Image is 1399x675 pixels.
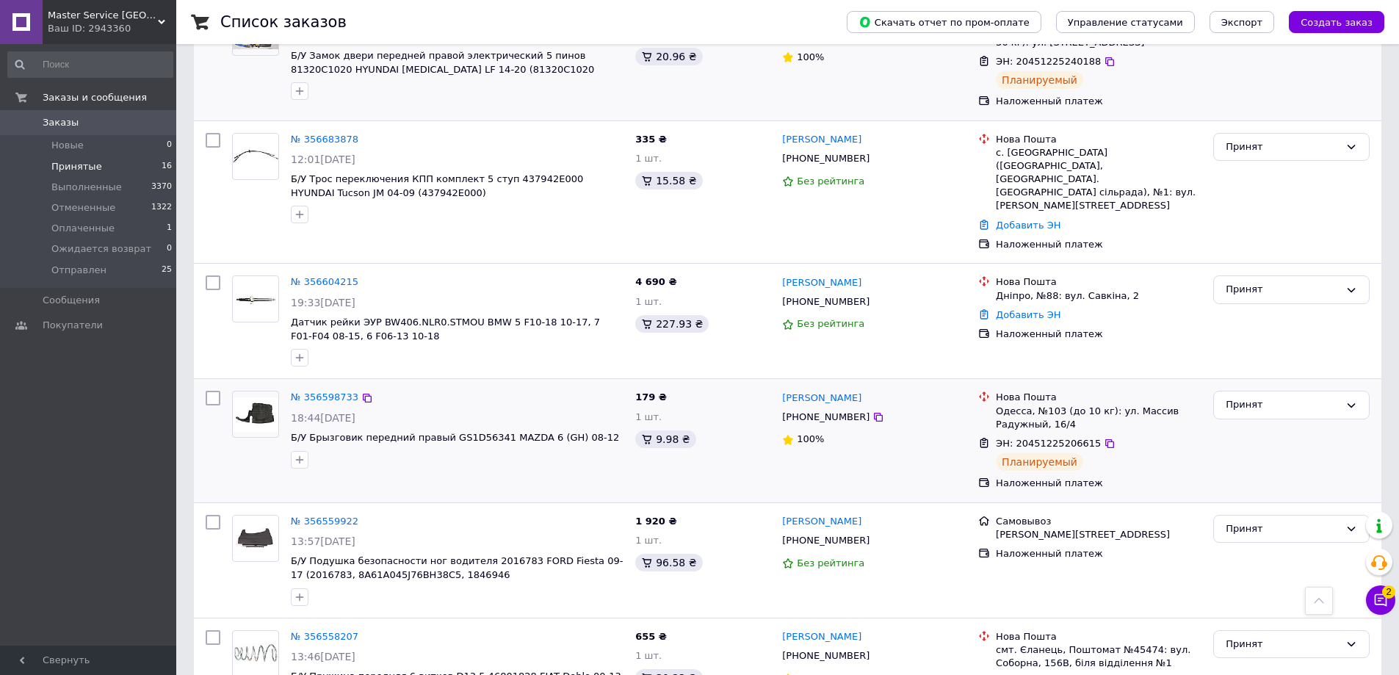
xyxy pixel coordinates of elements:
[167,139,172,152] span: 0
[1382,585,1395,599] span: 2
[291,50,594,75] a: Б/У Замок двери передней правой электрический 5 пинов 81320C1020 HYUNDAI [MEDICAL_DATA] LF 14-20 ...
[51,222,115,235] span: Оплаченные
[996,438,1101,449] span: ЭН: 20451225206615
[1274,16,1384,27] a: Создать заказ
[996,405,1201,431] div: Одесса, №103 (до 10 кг): ул. Массив Радужный, 16/4
[232,133,279,180] a: Фото товару
[232,515,279,562] a: Фото товару
[51,264,106,277] span: Отправлен
[51,201,115,214] span: Отмененные
[996,453,1083,471] div: Планируемый
[996,391,1201,404] div: Нова Пошта
[291,391,358,403] a: № 356598733
[996,95,1201,108] div: Наложенный платеж
[996,477,1201,490] div: Наложенный платеж
[291,276,358,287] a: № 356604215
[51,242,151,256] span: Ожидается возврат
[858,15,1030,29] span: Скачать отчет по пром-оплате
[797,176,864,187] span: Без рейтинга
[635,411,662,422] span: 1 шт.
[232,391,279,438] a: Фото товару
[797,557,864,568] span: Без рейтинга
[635,296,662,307] span: 1 шт.
[151,201,172,214] span: 1322
[779,531,872,550] div: [PHONE_NUMBER]
[996,643,1201,670] div: смт. Єланець, Поштомат №45474: вул. Соборна, 156В, біля відділення №1
[291,631,358,642] a: № 356558207
[996,547,1201,560] div: Наложенный платеж
[996,146,1201,213] div: с. [GEOGRAPHIC_DATA] ([GEOGRAPHIC_DATA], [GEOGRAPHIC_DATA]. [GEOGRAPHIC_DATA] сільрада), №1: вул....
[635,430,695,448] div: 9.98 ₴
[1226,637,1340,652] div: Принят
[847,11,1041,33] button: Скачать отчет по пром-оплате
[291,134,358,145] a: № 356683878
[996,220,1060,231] a: Добавить ЭН
[782,276,861,290] a: [PERSON_NAME]
[48,22,176,35] div: Ваш ID: 2943360
[233,289,278,309] img: Фото товару
[1226,521,1340,537] div: Принят
[291,535,355,547] span: 13:57[DATE]
[782,391,861,405] a: [PERSON_NAME]
[51,181,122,194] span: Выполненные
[233,636,278,671] img: Фото товару
[43,294,100,307] span: Сообщения
[996,133,1201,146] div: Нова Пошта
[635,631,667,642] span: 655 ₴
[43,116,79,129] span: Заказы
[291,297,355,308] span: 19:33[DATE]
[48,9,158,22] span: Master Service Киев
[1226,282,1340,297] div: Принят
[996,328,1201,341] div: Наложенный платеж
[291,516,358,527] a: № 356559922
[1210,11,1274,33] button: Экспорт
[635,391,667,403] span: 179 ₴
[233,149,278,162] img: Фото товару
[291,651,355,663] span: 13:46[DATE]
[162,264,172,277] span: 25
[797,433,824,444] span: 100%
[779,408,872,427] div: [PHONE_NUMBER]
[635,276,676,287] span: 4 690 ₴
[7,51,173,78] input: Поиск
[1056,11,1195,33] button: Управление статусами
[996,528,1201,541] div: [PERSON_NAME][STREET_ADDRESS]
[291,173,583,198] a: Б/У Трос переключения КПП комплект 5 ступ 437942E000 HYUNDAI Tucson JM 04-09 (437942E000)
[782,630,861,644] a: [PERSON_NAME]
[291,432,619,443] a: Б/У Брызговик передний правый GS1D56341 MAZDA 6 (GH) 08-12
[233,397,278,432] img: Фото товару
[220,13,347,31] h1: Список заказов
[996,238,1201,251] div: Наложенный платеж
[996,309,1060,320] a: Добавить ЭН
[635,535,662,546] span: 1 шт.
[779,149,872,168] div: [PHONE_NUMBER]
[1289,11,1384,33] button: Создать заказ
[233,521,278,555] img: Фото товару
[635,554,702,571] div: 96.58 ₴
[1221,17,1262,28] span: Экспорт
[779,292,872,311] div: [PHONE_NUMBER]
[291,555,623,580] a: Б/У Подушка безопасности ног водителя 2016783 FORD Fiesta 09-17 (2016783, 8A61A045J76BH38C5, 1846946
[43,91,147,104] span: Заказы и сообщения
[1226,397,1340,413] div: Принят
[167,222,172,235] span: 1
[291,154,355,165] span: 12:01[DATE]
[635,153,662,164] span: 1 шт.
[1301,17,1373,28] span: Создать заказ
[162,160,172,173] span: 16
[996,275,1201,289] div: Нова Пошта
[291,317,600,342] a: Датчик рейки ЭУР BW406.NLR0.STMOU BMW 5 F10-18 10-17, 7 F01-F04 08-15, 6 F06-13 10-18
[1068,17,1183,28] span: Управление статусами
[51,160,102,173] span: Принятые
[291,412,355,424] span: 18:44[DATE]
[151,181,172,194] span: 3370
[635,516,676,527] span: 1 920 ₴
[782,133,861,147] a: [PERSON_NAME]
[635,134,667,145] span: 335 ₴
[996,630,1201,643] div: Нова Пошта
[635,315,709,333] div: 227.93 ₴
[782,515,861,529] a: [PERSON_NAME]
